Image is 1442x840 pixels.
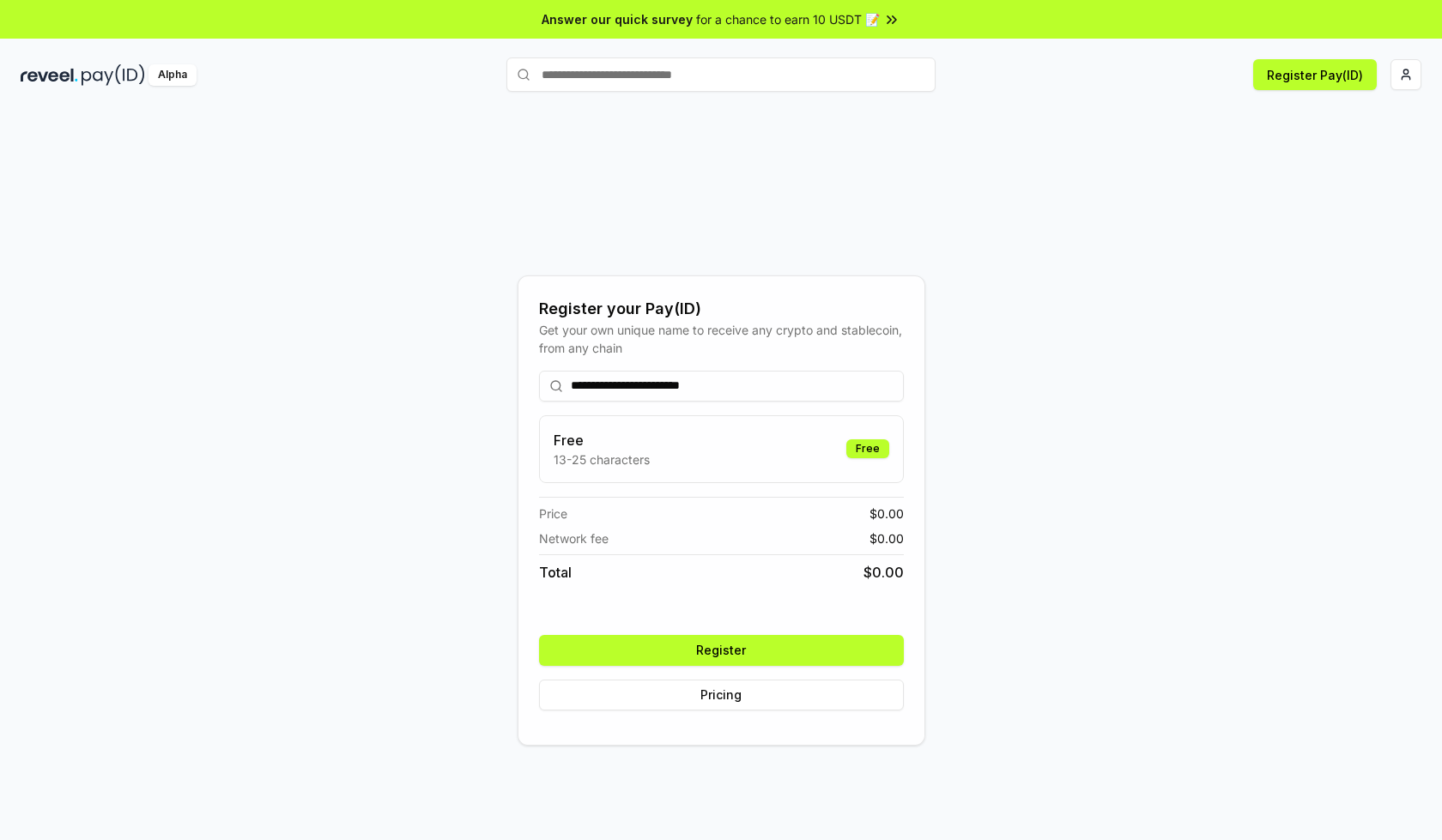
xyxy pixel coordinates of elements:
div: Register your Pay(ID) [539,297,904,321]
button: Register [539,635,904,666]
span: Price [539,505,567,523]
span: $ 0.00 [869,529,904,547]
img: reveel_dark [21,64,78,86]
div: Get your own unique name to receive any crypto and stablecoin, from any chain [539,321,904,357]
div: Free [846,439,889,458]
button: Pricing [539,680,904,710]
span: for a chance to earn 10 USDT 📝 [696,10,880,28]
span: $ 0.00 [869,505,904,523]
p: 13-25 characters [554,450,650,468]
button: Register Pay(ID) [1253,59,1377,90]
div: Alpha [148,64,197,86]
span: Total [539,562,572,583]
span: Network fee [539,529,609,547]
span: $ 0.00 [863,562,904,583]
h3: Free [554,430,650,450]
img: pay_id [82,64,145,86]
span: Answer our quick survey [542,10,693,28]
